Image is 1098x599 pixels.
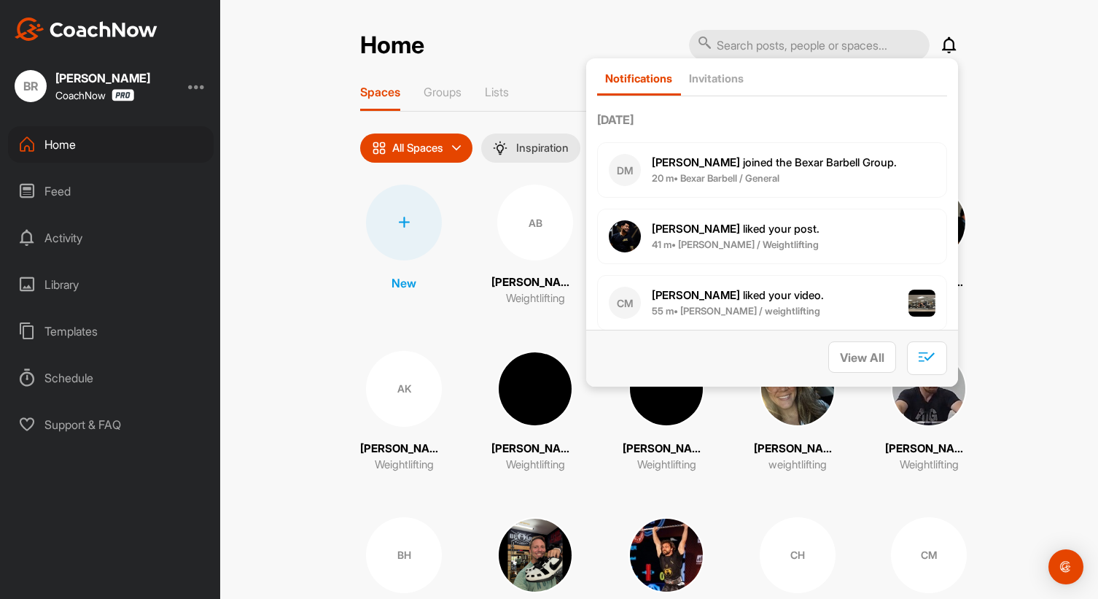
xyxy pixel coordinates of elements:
[360,85,400,99] p: Spaces
[497,517,573,593] img: square_8109ce50e5d919fd3fdb92bc999a5938.jpg
[689,30,930,61] input: Search posts, people or spaces...
[8,360,214,396] div: Schedule
[609,287,641,319] div: CM
[891,517,967,593] div: CM
[392,274,416,292] p: New
[366,517,442,593] div: BH
[628,517,704,593] img: square_42e4cd07c9eed1b950a111511810d206.jpg
[1048,549,1083,584] div: Open Intercom Messenger
[491,185,579,307] a: AB[PERSON_NAME]Weightlifting
[828,341,896,373] button: View All
[637,457,696,474] p: Weightlifting
[628,351,704,427] img: square_e26e9d83c1086ba656343dfd6d67d05d.jpg
[8,406,214,443] div: Support & FAQ
[908,290,936,317] img: post image
[372,141,386,155] img: icon
[8,266,214,303] div: Library
[55,72,150,84] div: [PERSON_NAME]
[491,351,579,474] a: [PERSON_NAME]Weightlifting
[360,31,424,60] h2: Home
[485,85,509,99] p: Lists
[609,220,641,252] img: user avatar
[652,288,824,302] span: liked your video .
[506,457,565,474] p: Weightlifting
[375,457,434,474] p: Weightlifting
[754,351,841,474] a: [PERSON_NAME]weightlifting
[112,89,134,101] img: CoachNow Pro
[760,517,836,593] div: CH
[493,141,507,155] img: menuIcon
[623,441,710,457] p: [PERSON_NAME]
[768,457,827,474] p: weightlifting
[623,351,710,474] a: [PERSON_NAME]Weightlifting
[491,441,579,457] p: [PERSON_NAME]
[652,288,740,302] b: [PERSON_NAME]
[8,220,214,256] div: Activity
[652,155,740,169] b: [PERSON_NAME]
[652,155,897,169] span: joined the Bexar Barbell Group.
[8,126,214,163] div: Home
[754,441,841,457] p: [PERSON_NAME]
[885,351,973,474] a: [PERSON_NAME]Weightlifting
[8,173,214,209] div: Feed
[424,85,462,99] p: Groups
[652,222,740,236] b: [PERSON_NAME]
[360,351,448,474] a: AK[PERSON_NAME]Weightlifting
[506,290,565,307] p: Weightlifting
[8,313,214,349] div: Templates
[497,351,573,427] img: square_44d725ddd019441362d9c3cf2b806d0e.jpg
[15,70,47,102] div: BR
[840,350,884,365] span: View All
[55,89,134,101] div: CoachNow
[597,111,947,128] label: [DATE]
[900,457,959,474] p: Weightlifting
[516,142,569,154] p: Inspiration
[605,72,672,85] p: Notifications
[760,351,836,427] img: square_ab577fa305657a9bb6153099df1a42a8.jpg
[366,351,442,427] div: AK
[609,154,641,186] div: DM
[491,274,579,291] p: [PERSON_NAME]
[652,239,819,250] b: 41 m • [PERSON_NAME] / Weightlifting
[689,72,744,85] p: Invitations
[392,142,443,154] p: All Spaces
[891,351,967,427] img: square_1b4a86187c0cb17076d3496e33dfda2b.jpg
[652,305,820,317] b: 55 m • [PERSON_NAME] / weightlifting
[15,18,157,41] img: CoachNow
[652,222,819,236] span: liked your post .
[652,172,779,184] b: 20 m • Bexar Barbell / General
[885,441,973,457] p: [PERSON_NAME]
[360,441,448,457] p: [PERSON_NAME]
[497,185,573,260] div: AB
